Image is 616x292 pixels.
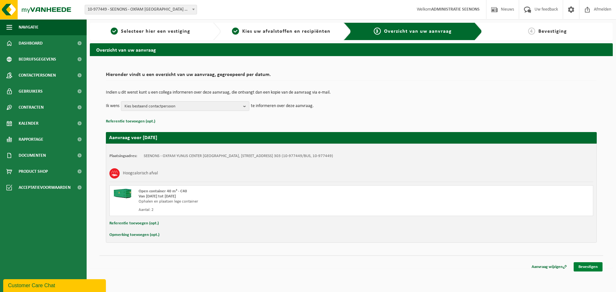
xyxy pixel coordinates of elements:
span: 2 [232,28,239,35]
span: Gebruikers [19,83,43,99]
button: Kies bestaand contactpersoon [121,101,249,111]
span: Contactpersonen [19,67,56,83]
a: 2Kies uw afvalstoffen en recipiënten [224,28,339,35]
span: Contracten [19,99,44,115]
span: Documenten [19,147,46,163]
strong: Plaatsingsadres: [109,154,137,158]
h3: Hoogcalorisch afval [123,168,158,179]
td: SEENONS - OXFAM YUNUS CENTER [GEOGRAPHIC_DATA], [STREET_ADDRESS] 303 (10-977449/BUS, 10-977449) [144,154,333,159]
strong: Van [DATE] tot [DATE] [139,194,176,198]
span: Product Shop [19,163,48,179]
span: 4 [528,28,535,35]
a: Bevestigen [574,262,603,271]
span: Kies uw afvalstoffen en recipiënten [242,29,330,34]
strong: Aanvraag voor [DATE] [109,135,157,140]
span: Acceptatievoorwaarden [19,179,71,196]
a: 1Selecteer hier een vestiging [93,28,208,35]
span: Kies bestaand contactpersoon [124,102,241,111]
span: Bedrijfsgegevens [19,51,56,67]
span: 10-977449 - SEENONS - OXFAM YUNUS CENTER HAREN - HAREN [85,5,197,14]
button: Referentie toevoegen (opt.) [109,219,159,228]
span: Rapportage [19,131,43,147]
span: 3 [374,28,381,35]
span: Bevestiging [538,29,567,34]
div: Ophalen en plaatsen lege container [139,199,377,204]
a: Aanvraag wijzigen [527,262,572,271]
span: Dashboard [19,35,43,51]
span: Overzicht van uw aanvraag [384,29,452,34]
strong: ADMINISTRATIE SEENONS [431,7,480,12]
h2: Overzicht van uw aanvraag [90,43,613,56]
p: Ik wens [106,101,119,111]
span: Open container 40 m³ - C40 [139,189,187,193]
button: Opmerking toevoegen (opt.) [109,231,159,239]
h2: Hieronder vindt u een overzicht van uw aanvraag, gegroepeerd per datum. [106,72,597,81]
button: Referentie toevoegen (opt.) [106,117,155,126]
p: Indien u dit wenst kunt u een collega informeren over deze aanvraag, die ontvangt dan een kopie v... [106,90,597,95]
div: Aantal: 2 [139,207,377,213]
p: te informeren over deze aanvraag. [251,101,314,111]
span: Kalender [19,115,38,131]
img: HK-XC-40-GN-00.png [113,189,132,198]
iframe: chat widget [3,278,107,292]
span: Navigatie [19,19,38,35]
span: Selecteer hier een vestiging [121,29,190,34]
span: 1 [111,28,118,35]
